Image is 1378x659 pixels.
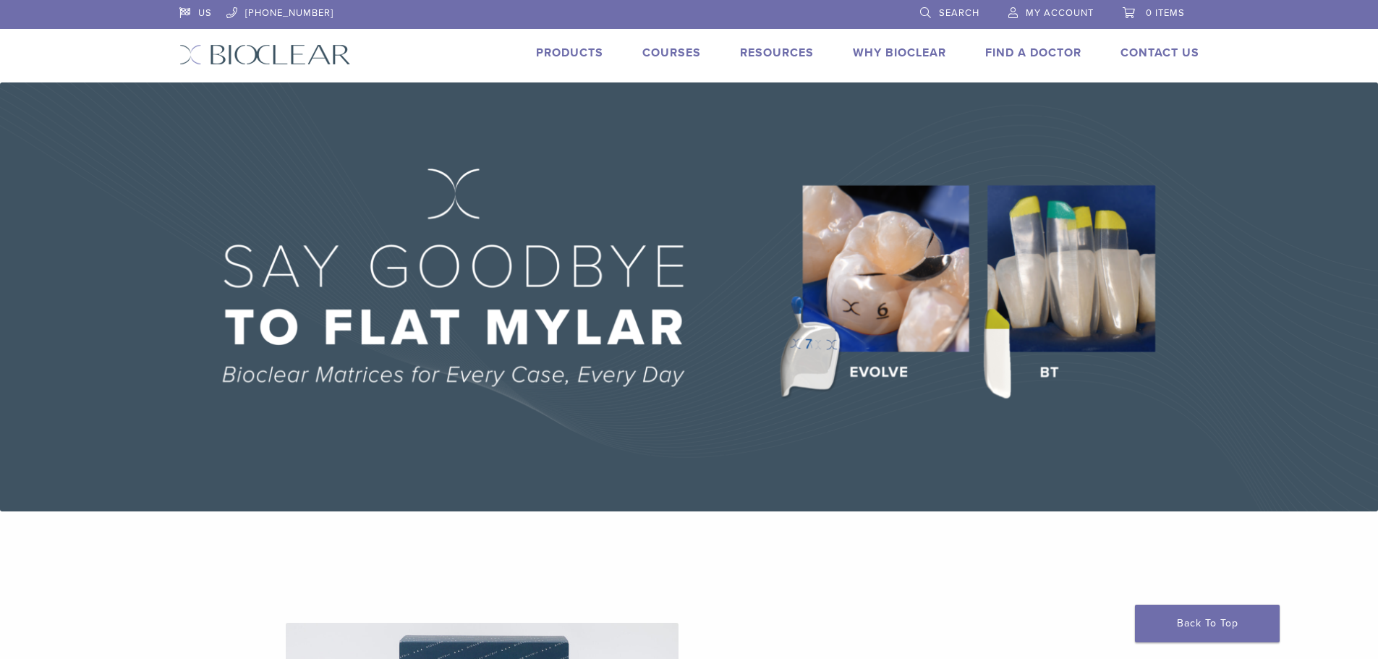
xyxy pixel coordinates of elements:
[853,46,946,60] a: Why Bioclear
[1146,7,1185,19] span: 0 items
[1135,605,1280,642] a: Back To Top
[179,44,351,65] img: Bioclear
[642,46,701,60] a: Courses
[985,46,1081,60] a: Find A Doctor
[939,7,979,19] span: Search
[1026,7,1094,19] span: My Account
[1120,46,1199,60] a: Contact Us
[740,46,814,60] a: Resources
[536,46,603,60] a: Products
